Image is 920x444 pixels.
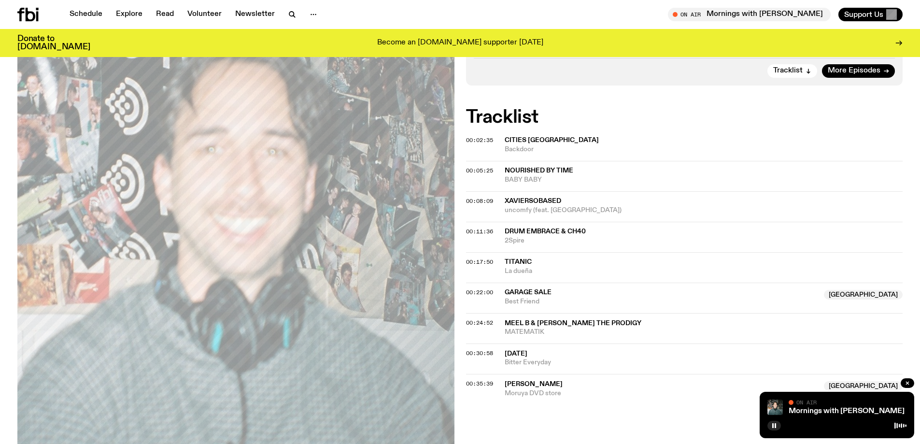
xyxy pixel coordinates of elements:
[505,236,903,245] span: 2Spire
[824,290,903,300] span: [GEOGRAPHIC_DATA]
[64,8,108,21] a: Schedule
[466,109,903,126] h2: Tracklist
[828,67,880,74] span: More Episodes
[789,407,905,415] a: Mornings with [PERSON_NAME]
[822,64,895,78] a: More Episodes
[466,136,493,144] span: 00:02:35
[466,319,493,327] span: 00:24:52
[505,145,903,154] span: Backdoor
[466,228,493,235] span: 00:11:36
[505,289,552,296] span: Garage Sale
[466,288,493,296] span: 00:22:00
[505,328,903,337] span: MATEMATIK
[466,380,493,387] span: 00:35:39
[767,64,817,78] button: Tracklist
[505,389,819,398] span: Moruya DVD store
[505,258,532,265] span: Titanic
[844,10,883,19] span: Support Us
[505,297,819,306] span: Best Friend
[796,399,817,405] span: On Air
[505,206,903,215] span: uncomfy (feat. [GEOGRAPHIC_DATA])
[505,167,573,174] span: Nourished By Time
[505,175,903,185] span: BABY BABY
[182,8,227,21] a: Volunteer
[505,381,563,387] span: [PERSON_NAME]
[773,67,803,74] span: Tracklist
[838,8,903,21] button: Support Us
[767,400,783,415] img: Radio presenter Ben Hansen sits in front of a wall of photos and an fbi radio sign. Film photo. B...
[110,8,148,21] a: Explore
[466,258,493,266] span: 00:17:50
[150,8,180,21] a: Read
[466,349,493,357] span: 00:30:58
[668,8,831,21] button: On AirMornings with [PERSON_NAME]
[505,358,903,367] span: Bitter Everyday
[17,35,90,51] h3: Donate to [DOMAIN_NAME]
[505,320,641,327] span: Meel B & [PERSON_NAME] The Prodigy
[466,197,493,205] span: 00:08:09
[505,267,903,276] span: La dueña
[505,350,527,357] span: [DATE]
[466,167,493,174] span: 00:05:25
[505,137,599,143] span: Cities [GEOGRAPHIC_DATA]
[229,8,281,21] a: Newsletter
[505,198,561,204] span: xaviersobased
[505,228,586,235] span: Drum Embrace & ch40
[824,381,903,391] span: [GEOGRAPHIC_DATA]
[377,39,543,47] p: Become an [DOMAIN_NAME] supporter [DATE]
